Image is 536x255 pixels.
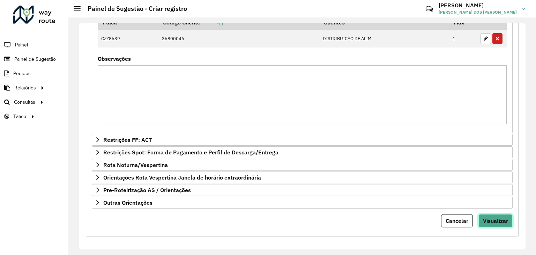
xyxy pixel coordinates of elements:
[92,134,513,146] a: Restrições FF: ACT
[319,30,449,48] td: DISTRIBUICAO DE ALIM
[92,197,513,209] a: Outras Orientações
[478,214,513,227] button: Visualizar
[200,19,223,26] a: Copiar
[449,30,477,48] td: 1
[15,41,28,49] span: Painel
[14,99,35,106] span: Consultas
[92,159,513,171] a: Rota Noturna/Vespertina
[92,184,513,196] a: Pre-Roteirização AS / Orientações
[446,217,468,224] span: Cancelar
[92,172,513,183] a: Orientações Rota Vespertina Janela de horário extraordinária
[439,9,517,15] span: [PERSON_NAME] DOS [PERSON_NAME]
[103,137,152,143] span: Restrições FF: ACT
[14,84,36,92] span: Relatórios
[483,217,508,224] span: Visualizar
[103,150,278,155] span: Restrições Spot: Forma de Pagamento e Perfil de Descarga/Entrega
[98,30,158,48] td: CZZ8639
[103,200,152,205] span: Outras Orientações
[81,5,187,13] h2: Painel de Sugestão - Criar registro
[14,56,56,63] span: Painel de Sugestão
[441,214,473,227] button: Cancelar
[98,54,131,63] label: Observações
[13,113,26,120] span: Tático
[13,70,31,77] span: Pedidos
[439,2,517,9] h3: [PERSON_NAME]
[92,146,513,158] a: Restrições Spot: Forma de Pagamento e Perfil de Descarga/Entrega
[103,187,191,193] span: Pre-Roteirização AS / Orientações
[103,175,261,180] span: Orientações Rota Vespertina Janela de horário extraordinária
[103,162,168,168] span: Rota Noturna/Vespertina
[422,1,437,16] a: Contato Rápido
[158,30,319,48] td: 36800046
